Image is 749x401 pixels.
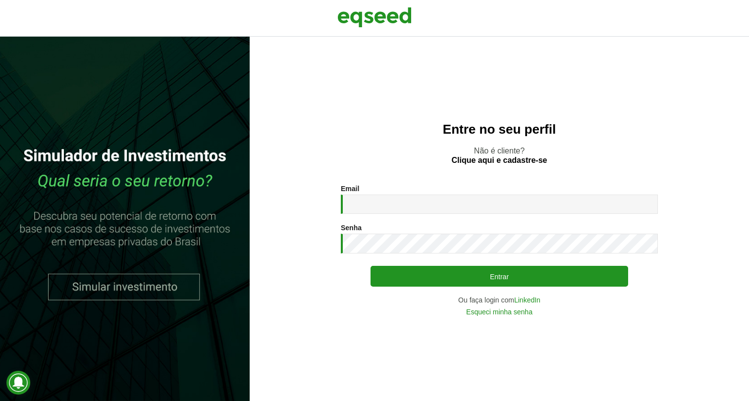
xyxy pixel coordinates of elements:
a: LinkedIn [514,297,540,303]
p: Não é cliente? [269,146,729,165]
img: EqSeed Logo [337,5,412,30]
label: Email [341,185,359,192]
div: Ou faça login com [341,297,658,303]
a: Clique aqui e cadastre-se [452,156,547,164]
button: Entrar [371,266,628,287]
label: Senha [341,224,362,231]
a: Esqueci minha senha [466,308,533,315]
h2: Entre no seu perfil [269,122,729,137]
